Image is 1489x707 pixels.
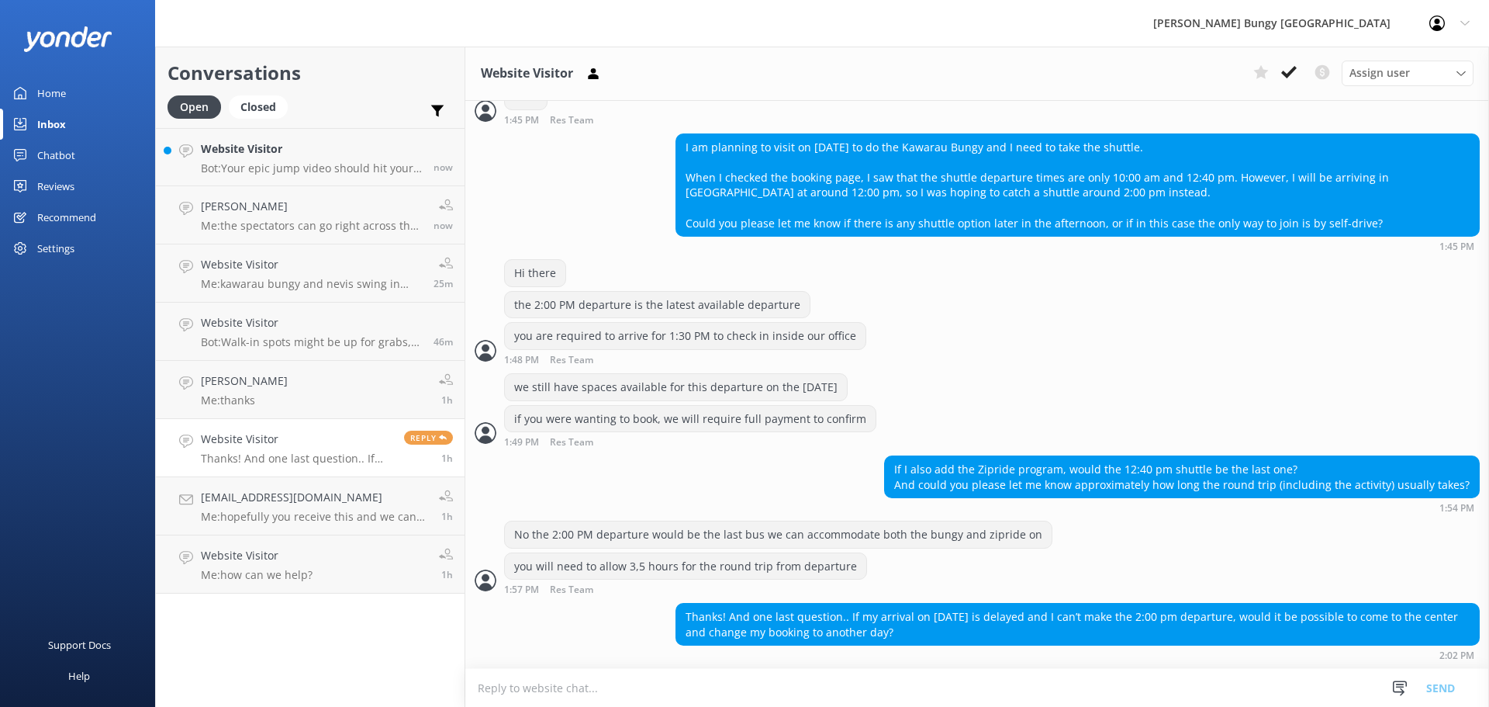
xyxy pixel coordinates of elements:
div: you will need to allow 3,5 hours for the round trip from departure [505,553,866,580]
a: Website VisitorMe:kawarau bungy and nevis swing in [GEOGRAPHIC_DATA]25m [156,244,465,303]
a: Closed [229,98,295,115]
div: Sep 23 2025 01:45pm (UTC +12:00) Pacific/Auckland [675,241,1480,251]
p: Me: the spectators can go right across the bridge to watch the bungy in action yeah [201,219,422,233]
div: Closed [229,95,288,119]
div: I am planning to visit on [DATE] to do the Kawarau Bungy and I need to take the shuttle. When I c... [676,134,1479,237]
h3: Website Visitor [481,64,573,84]
span: Sep 23 2025 03:40pm (UTC +12:00) Pacific/Auckland [434,219,453,232]
div: we still have spaces available for this departure on the [DATE] [505,374,847,400]
span: Res Team [550,585,593,595]
div: you are required to arrive for 1:30 PM to check in inside our office [505,323,865,349]
a: Website VisitorThanks! And one last question.. If my arrival on [DATE] is delayed and I can’t mak... [156,419,465,477]
img: yonder-white-logo.png [23,26,112,52]
h4: [PERSON_NAME] [201,198,422,215]
a: Website VisitorBot:Your epic jump video should hit your inbox in at least 24 hours. If it's been ... [156,128,465,186]
h4: Website Visitor [201,431,392,448]
strong: 1:45 PM [1439,242,1474,251]
span: Sep 23 2025 02:08pm (UTC +12:00) Pacific/Auckland [441,393,453,407]
span: Sep 23 2025 03:16pm (UTC +12:00) Pacific/Auckland [434,277,453,290]
h4: Website Visitor [201,256,422,273]
a: Open [168,98,229,115]
span: Res Team [550,355,593,366]
div: Sep 23 2025 01:49pm (UTC +12:00) Pacific/Auckland [504,436,876,448]
div: Assign User [1342,61,1473,85]
div: Sep 23 2025 01:57pm (UTC +12:00) Pacific/Auckland [504,584,867,595]
span: Reply [404,431,453,445]
span: Res Team [550,116,593,126]
div: Open [168,95,221,119]
h4: Website Visitor [201,547,313,564]
div: If I also add the Zipride program, would the 12:40 pm shuttle be the last one? And could you plea... [885,456,1479,497]
strong: 2:02 PM [1439,651,1474,660]
a: [PERSON_NAME]Me:thanks1h [156,361,465,419]
div: Support Docs [48,629,111,660]
h2: Conversations [168,58,453,88]
div: the 2:00 PM departure is the latest available departure [505,292,810,318]
div: Recommend [37,202,96,233]
span: Assign user [1349,64,1410,81]
h4: Website Visitor [201,140,422,158]
div: Sep 23 2025 01:54pm (UTC +12:00) Pacific/Auckland [884,502,1480,513]
div: Inbox [37,109,66,140]
a: [PERSON_NAME]Me:the spectators can go right across the bridge to watch the bungy in action yeahnow [156,186,465,244]
a: Website VisitorBot:Walk-in spots might be up for grabs, but booking ahead is your best bet to sna... [156,303,465,361]
div: Hi there [505,260,565,286]
div: Home [37,78,66,109]
div: Help [68,660,90,691]
span: Sep 23 2025 01:41pm (UTC +12:00) Pacific/Auckland [441,568,453,581]
a: [EMAIL_ADDRESS][DOMAIN_NAME]Me:hopefully you receive this and we can create the booking from the ... [156,477,465,535]
a: Website VisitorMe:how can we help?1h [156,535,465,594]
span: Sep 23 2025 02:54pm (UTC +12:00) Pacific/Auckland [434,335,453,348]
p: Thanks! And one last question.. If my arrival on [DATE] is delayed and I can’t make the 2:00 pm d... [201,452,392,466]
p: Me: hopefully you receive this and we can create the booking from the chat. otherwise, if you wou... [201,510,427,524]
h4: [PERSON_NAME] [201,373,288,390]
h4: Website Visitor [201,314,422,331]
div: Settings [37,233,74,264]
p: Bot: Walk-in spots might be up for grabs, but booking ahead is your best bet to snag your preferr... [201,335,422,349]
strong: 1:54 PM [1439,504,1474,513]
strong: 1:45 PM [504,116,539,126]
span: Sep 23 2025 03:41pm (UTC +12:00) Pacific/Auckland [434,161,453,174]
span: Sep 23 2025 02:02pm (UTC +12:00) Pacific/Auckland [441,452,453,465]
div: Sep 23 2025 01:48pm (UTC +12:00) Pacific/Auckland [504,354,866,366]
p: Me: kawarau bungy and nevis swing in [GEOGRAPHIC_DATA] [201,277,422,291]
div: Reviews [37,171,74,202]
div: Chatbot [37,140,75,171]
h4: [EMAIL_ADDRESS][DOMAIN_NAME] [201,489,427,506]
p: Me: how can we help? [201,568,313,582]
p: Bot: Your epic jump video should hit your inbox in at least 24 hours. If it's been longer, give a... [201,161,422,175]
div: Sep 23 2025 01:45pm (UTC +12:00) Pacific/Auckland [504,114,644,126]
strong: 1:49 PM [504,438,539,448]
div: Thanks! And one last question.. If my arrival on [DATE] is delayed and I can’t make the 2:00 pm d... [676,604,1479,645]
div: Sep 23 2025 02:02pm (UTC +12:00) Pacific/Auckland [675,650,1480,660]
strong: 1:57 PM [504,585,539,595]
div: if you were wanting to book, we will require full payment to confirm [505,406,876,432]
span: Res Team [550,438,593,448]
p: Me: thanks [201,393,288,407]
span: Sep 23 2025 01:48pm (UTC +12:00) Pacific/Auckland [441,510,453,523]
strong: 1:48 PM [504,355,539,366]
div: No the 2:00 PM departure would be the last bus we can accommodate both the bungy and zipride on [505,522,1052,548]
